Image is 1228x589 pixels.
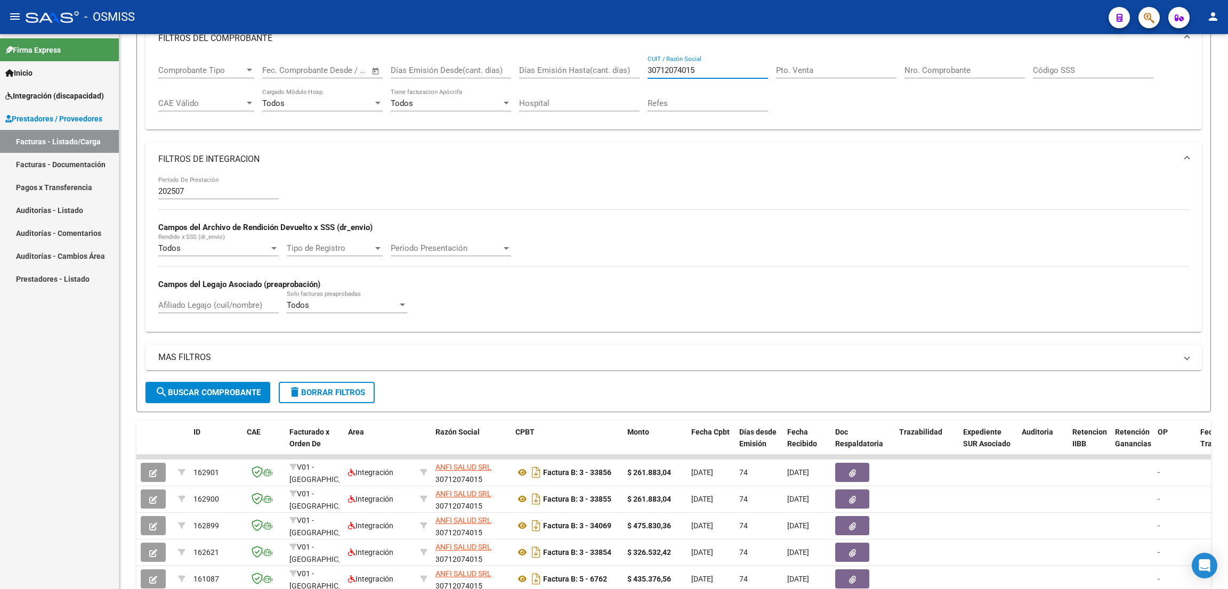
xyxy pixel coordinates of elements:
span: - OSMISS [84,5,135,29]
input: Fecha fin [315,66,367,75]
input: Fecha inicio [262,66,305,75]
span: ANFI SALUD SRL [435,516,491,525]
button: Buscar Comprobante [146,382,270,403]
div: Open Intercom Messenger [1192,553,1217,578]
span: - [1158,495,1160,503]
datatable-header-cell: CPBT [511,421,623,468]
span: Prestadores / Proveedores [5,113,102,125]
datatable-header-cell: Trazabilidad [895,421,959,468]
span: [DATE] [787,548,809,557]
span: CPBT [515,428,535,436]
span: ID [193,428,200,436]
datatable-header-cell: Retencion IIBB [1068,421,1111,468]
span: Facturado x Orden De [289,428,329,448]
span: Todos [287,300,309,310]
span: 161087 [193,575,219,583]
span: - [1158,575,1160,583]
button: Open calendar [370,65,382,77]
span: OP [1158,428,1168,436]
span: - [1158,521,1160,530]
strong: $ 326.532,42 [627,548,671,557]
span: Retencion IIBB [1072,428,1107,448]
datatable-header-cell: Razón Social [431,421,511,468]
span: [DATE] [691,521,713,530]
span: Expediente SUR Asociado [963,428,1011,448]
span: Doc Respaldatoria [835,428,883,448]
datatable-header-cell: Días desde Emisión [735,421,783,468]
strong: Factura B: 5 - 6762 [543,575,607,583]
span: [DATE] [691,468,713,477]
datatable-header-cell: Doc Respaldatoria [831,421,895,468]
strong: Factura B: 3 - 33855 [543,495,611,503]
div: 30712074015 [435,514,507,537]
i: Descargar documento [529,570,543,587]
div: 30712074015 [435,488,507,510]
span: Fecha Cpbt [691,428,730,436]
datatable-header-cell: OP [1153,421,1196,468]
span: Todos [391,99,413,108]
span: Area [348,428,364,436]
span: Todos [262,99,285,108]
span: Integración [348,495,393,503]
div: 30712074015 [435,541,507,563]
datatable-header-cell: Facturado x Orden De [285,421,344,468]
datatable-header-cell: Monto [623,421,687,468]
span: [DATE] [691,548,713,557]
span: [DATE] [691,575,713,583]
span: Tipo de Registro [287,243,373,253]
mat-expansion-panel-header: FILTROS DEL COMPROBANTE [146,21,1202,55]
span: 74 [739,521,748,530]
span: Buscar Comprobante [155,388,261,397]
span: [DATE] [787,468,809,477]
span: 74 [739,575,748,583]
span: Borrar Filtros [288,388,365,397]
datatable-header-cell: Area [344,421,416,468]
strong: Campos del Legajo Asociado (preaprobación) [158,280,320,289]
mat-expansion-panel-header: FILTROS DE INTEGRACION [146,142,1202,176]
span: Integración [348,548,393,557]
strong: $ 435.376,56 [627,575,671,583]
span: Integración [348,575,393,583]
mat-panel-title: FILTROS DE INTEGRACION [158,153,1176,165]
i: Descargar documento [529,544,543,561]
i: Descargar documento [529,490,543,508]
strong: Campos del Archivo de Rendición Devuelto x SSS (dr_envio) [158,223,373,232]
span: 162900 [193,495,219,503]
span: - [1158,468,1160,477]
span: CAE Válido [158,99,245,108]
datatable-header-cell: Expediente SUR Asociado [959,421,1017,468]
span: Integración [348,468,393,477]
i: Descargar documento [529,464,543,481]
span: ANFI SALUD SRL [435,569,491,578]
strong: Factura B: 3 - 33854 [543,548,611,557]
span: Trazabilidad [899,428,942,436]
span: [DATE] [787,575,809,583]
span: 74 [739,468,748,477]
datatable-header-cell: Fecha Recibido [783,421,831,468]
span: [DATE] [787,495,809,503]
span: [DATE] [787,521,809,530]
span: ANFI SALUD SRL [435,543,491,551]
datatable-header-cell: ID [189,421,243,468]
mat-panel-title: MAS FILTROS [158,351,1176,363]
span: 162901 [193,468,219,477]
div: FILTROS DE INTEGRACION [146,176,1202,331]
strong: Factura B: 3 - 33856 [543,468,611,477]
span: Razón Social [435,428,480,436]
datatable-header-cell: Auditoria [1017,421,1068,468]
span: Retención Ganancias [1115,428,1151,448]
span: 74 [739,548,748,557]
mat-panel-title: FILTROS DEL COMPROBANTE [158,32,1176,44]
span: Inicio [5,67,33,79]
datatable-header-cell: CAE [243,421,285,468]
datatable-header-cell: Retención Ganancias [1111,421,1153,468]
span: Auditoria [1022,428,1053,436]
strong: $ 261.883,04 [627,468,671,477]
span: ANFI SALUD SRL [435,463,491,471]
span: Todos [158,243,181,253]
mat-icon: person [1207,10,1219,23]
span: Firma Express [5,44,61,56]
span: CAE [247,428,261,436]
mat-icon: menu [9,10,21,23]
span: Integración (discapacidad) [5,90,104,102]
